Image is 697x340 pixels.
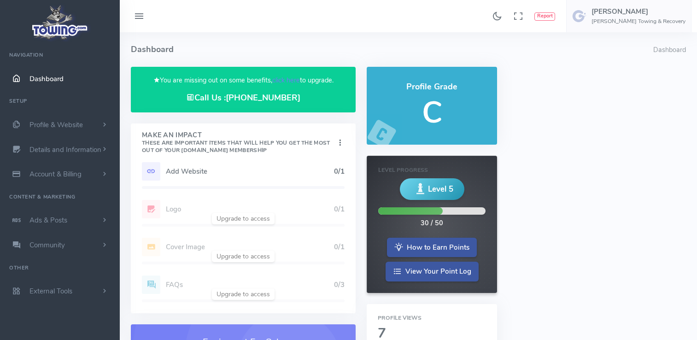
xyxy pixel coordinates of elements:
[387,238,477,258] a: How to Earn Points
[29,170,82,179] span: Account & Billing
[378,167,486,173] h6: Level Progress
[142,139,330,154] small: These are important items that will help you get the most out of your [DOMAIN_NAME] Membership
[592,8,685,15] h5: [PERSON_NAME]
[334,168,345,175] h5: 0/1
[534,12,555,21] button: Report
[428,183,453,195] span: Level 5
[572,9,587,23] img: user-image
[378,96,486,129] h5: C
[226,92,300,103] a: [PHONE_NUMBER]
[142,93,345,103] h4: Call Us :
[131,32,653,67] h4: Dashboard
[166,168,334,175] h5: Add Website
[272,76,300,85] a: click here
[386,262,479,281] a: View Your Point Log
[29,145,101,154] span: Details and Information
[29,120,83,129] span: Profile & Website
[653,45,686,55] li: Dashboard
[29,3,91,42] img: logo
[29,216,67,225] span: Ads & Posts
[421,218,443,229] div: 30 / 50
[592,18,685,24] h6: [PERSON_NAME] Towing & Recovery
[378,82,486,92] h4: Profile Grade
[378,315,486,321] h6: Profile Views
[142,132,335,154] h4: Make An Impact
[29,74,64,83] span: Dashboard
[29,240,65,250] span: Community
[29,287,72,296] span: External Tools
[142,75,345,86] p: You are missing out on some benefits, to upgrade.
